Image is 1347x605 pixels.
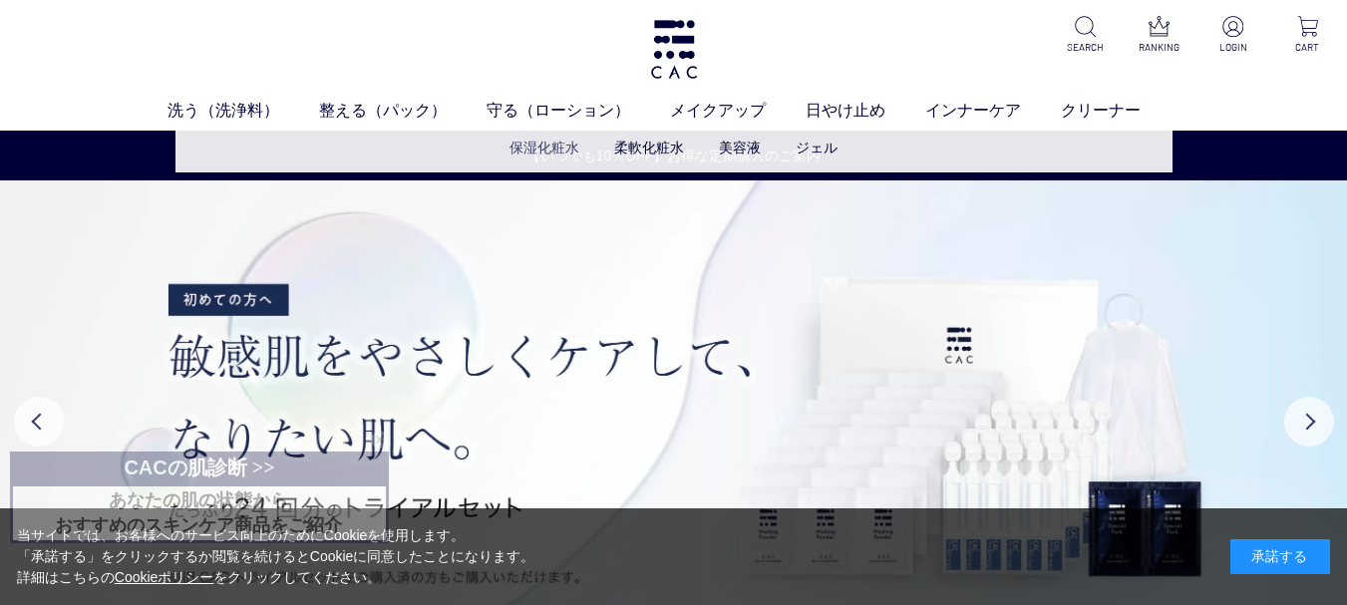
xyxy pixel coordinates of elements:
[1,146,1346,166] a: 【いつでも10％OFF】お得な定期購入のご案内
[487,99,670,123] a: 守る（ローション）
[614,140,684,155] a: 柔軟化粧水
[509,140,579,155] a: 保湿化粧水
[1283,40,1331,55] p: CART
[1061,99,1180,123] a: クリーナー
[14,397,64,447] button: Previous
[806,99,925,123] a: 日やけ止め
[1209,40,1257,55] p: LOGIN
[1283,16,1331,55] a: CART
[719,140,761,155] a: 美容液
[1209,16,1257,55] a: LOGIN
[1062,40,1110,55] p: SEARCH
[1062,16,1110,55] a: SEARCH
[319,99,487,123] a: 整える（パック）
[1136,16,1183,55] a: RANKING
[1230,539,1330,574] div: 承諾する
[1136,40,1183,55] p: RANKING
[1284,397,1334,447] button: Next
[17,525,535,588] div: 当サイトでは、お客様へのサービス向上のためにCookieを使用します。 「承諾する」をクリックするか閲覧を続けるとCookieに同意したことになります。 詳細はこちらの をクリックしてください。
[168,99,319,123] a: 洗う（洗浄料）
[925,99,1061,123] a: インナーケア
[648,20,700,79] img: logo
[670,99,806,123] a: メイクアップ
[796,140,838,155] a: ジェル
[115,569,214,585] a: Cookieポリシー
